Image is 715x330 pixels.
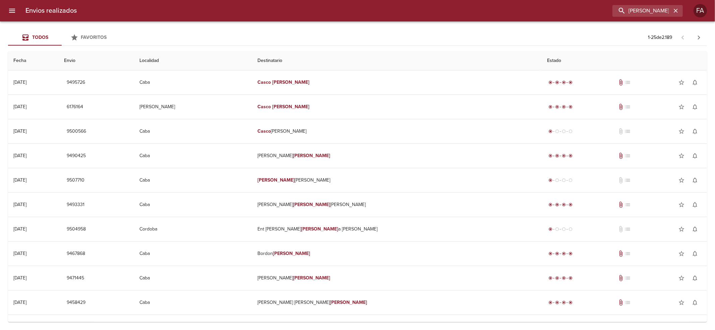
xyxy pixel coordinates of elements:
span: radio_button_checked [569,203,573,207]
span: star_border [678,275,685,281]
span: star_border [678,128,685,135]
span: notifications_none [692,226,698,233]
td: [PERSON_NAME] [PERSON_NAME] [252,193,542,217]
em: [PERSON_NAME] [257,177,295,183]
span: radio_button_checked [562,276,566,280]
em: [PERSON_NAME] [293,153,330,158]
span: radio_button_checked [555,301,559,305]
span: radio_button_unchecked [569,178,573,182]
td: Caba [134,266,252,290]
button: 9495726 [64,76,88,89]
em: [PERSON_NAME] [273,251,310,256]
span: star_border [678,104,685,110]
span: radio_button_checked [548,203,552,207]
span: notifications_none [692,250,698,257]
div: Tabs Envios [8,29,115,46]
button: Agregar a favoritos [675,198,688,211]
button: Agregar a favoritos [675,76,688,89]
span: notifications_none [692,299,698,306]
span: radio_button_checked [569,276,573,280]
span: radio_button_unchecked [555,129,559,133]
button: Agregar a favoritos [675,100,688,114]
button: 9467868 [64,248,88,260]
td: Cordoba [134,217,252,241]
span: Tiene documentos adjuntos [617,104,624,110]
em: Casco [257,104,271,110]
span: radio_button_checked [569,301,573,305]
span: notifications_none [692,177,698,184]
td: Caba [134,144,252,168]
td: [PERSON_NAME] [252,168,542,192]
td: [PERSON_NAME] [PERSON_NAME] [252,290,542,315]
span: notifications_none [692,128,698,135]
span: star_border [678,299,685,306]
button: 9504958 [64,223,88,236]
td: Caba [134,193,252,217]
div: Entregado [547,250,574,257]
span: 6176164 [67,103,83,111]
button: Agregar a favoritos [675,125,688,138]
span: Favoritos [81,35,107,40]
span: radio_button_checked [548,154,552,158]
span: 9504958 [67,225,86,234]
div: [DATE] [13,275,26,281]
span: radio_button_unchecked [569,129,573,133]
span: radio_button_checked [548,227,552,231]
button: Activar notificaciones [688,125,702,138]
div: FA [694,4,707,17]
button: Activar notificaciones [688,222,702,236]
span: radio_button_checked [555,105,559,109]
em: Casco [257,128,271,134]
td: [PERSON_NAME] [252,144,542,168]
span: No tiene pedido asociado [624,226,631,233]
span: Tiene documentos adjuntos [617,299,624,306]
span: Todos [32,35,48,40]
td: Bordon [252,242,542,266]
td: Ent [PERSON_NAME] a [PERSON_NAME] [252,217,542,241]
span: radio_button_checked [569,154,573,158]
span: radio_button_checked [548,80,552,84]
button: 9500566 [64,125,89,138]
th: Estado [542,51,707,70]
span: notifications_none [692,79,698,86]
span: radio_button_checked [548,301,552,305]
span: Pagina siguiente [691,29,707,46]
button: menu [4,3,20,19]
span: radio_button_checked [548,178,552,182]
span: No tiene documentos adjuntos [617,128,624,135]
span: No tiene pedido asociado [624,250,631,257]
span: No tiene documentos adjuntos [617,226,624,233]
button: Agregar a favoritos [675,174,688,187]
button: Agregar a favoritos [675,222,688,236]
em: [PERSON_NAME] [272,79,309,85]
span: 9471445 [67,274,84,282]
div: Entregado [547,299,574,306]
button: Agregar a favoritos [675,296,688,309]
span: No tiene pedido asociado [624,152,631,159]
span: radio_button_checked [548,129,552,133]
span: Tiene documentos adjuntos [617,79,624,86]
button: Agregar a favoritos [675,271,688,285]
span: star_border [678,177,685,184]
div: Entregado [547,201,574,208]
p: 1 - 25 de 2.189 [648,34,672,41]
div: Entregado [547,152,574,159]
span: 9507710 [67,176,84,185]
button: Activar notificaciones [688,296,702,309]
span: Tiene documentos adjuntos [617,275,624,281]
div: [DATE] [13,79,26,85]
span: notifications_none [692,152,698,159]
em: [PERSON_NAME] [293,275,330,281]
span: radio_button_unchecked [562,227,566,231]
span: radio_button_checked [548,105,552,109]
span: radio_button_unchecked [555,227,559,231]
div: Entregado [547,275,574,281]
em: [PERSON_NAME] [330,300,367,305]
div: Generado [547,226,574,233]
span: radio_button_checked [562,252,566,256]
span: radio_button_checked [548,252,552,256]
span: radio_button_checked [555,80,559,84]
span: star_border [678,152,685,159]
span: radio_button_checked [555,252,559,256]
span: notifications_none [692,201,698,208]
